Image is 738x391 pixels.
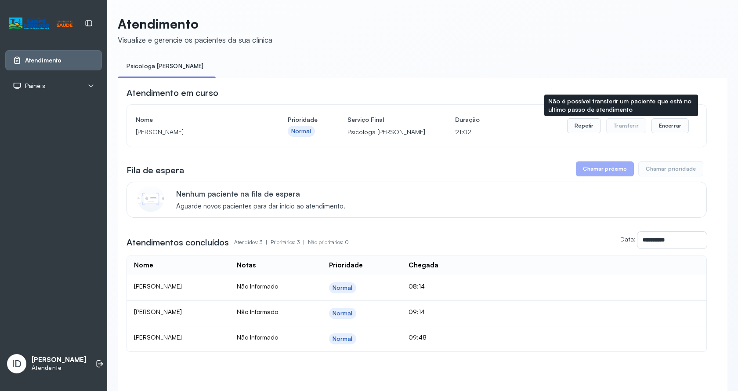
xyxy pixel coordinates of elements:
[409,308,425,315] span: 09:14
[329,261,363,270] div: Prioridade
[455,113,480,126] h4: Duração
[25,82,45,90] span: Painéis
[134,261,153,270] div: Nome
[409,333,427,341] span: 09:48
[134,333,182,341] span: [PERSON_NAME]
[118,35,272,44] div: Visualize e gerencie os pacientes da sua clínica
[333,310,353,317] div: Normal
[137,186,164,212] img: Imagem de CalloutCard
[271,236,308,248] p: Prioritários: 3
[237,333,278,341] span: Não Informado
[176,189,345,198] p: Nenhum paciente na fila de espera
[620,235,636,243] label: Data:
[32,364,87,372] p: Atendente
[118,59,212,73] a: Psicologa [PERSON_NAME]
[455,126,480,138] p: 21:02
[651,118,689,133] button: Encerrar
[127,87,218,99] h3: Atendimento em curso
[25,57,61,64] span: Atendimento
[237,282,278,290] span: Não Informado
[347,126,425,138] p: Psicologa [PERSON_NAME]
[134,282,182,290] span: [PERSON_NAME]
[303,239,304,245] span: |
[266,239,267,245] span: |
[347,113,425,126] h4: Serviço Final
[234,236,271,248] p: Atendidos: 3
[576,161,634,176] button: Chamar próximo
[237,261,256,270] div: Notas
[291,128,311,135] div: Normal
[127,164,184,176] h3: Fila de espera
[288,113,318,126] h4: Prioridade
[127,236,229,248] h3: Atendimentos concluídos
[606,118,646,133] button: Transferir
[567,118,601,133] button: Repetir
[9,16,72,31] img: Logotipo do estabelecimento
[308,236,349,248] p: Não prioritários: 0
[333,284,353,292] div: Normal
[32,356,87,364] p: [PERSON_NAME]
[409,261,438,270] div: Chegada
[118,16,272,32] p: Atendimento
[136,113,258,126] h4: Nome
[136,126,258,138] p: [PERSON_NAME]
[134,308,182,315] span: [PERSON_NAME]
[333,335,353,343] div: Normal
[13,56,94,65] a: Atendimento
[237,308,278,315] span: Não Informado
[176,202,345,211] span: Aguarde novos pacientes para dar início ao atendimento.
[638,161,703,176] button: Chamar prioridade
[409,282,425,290] span: 08:14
